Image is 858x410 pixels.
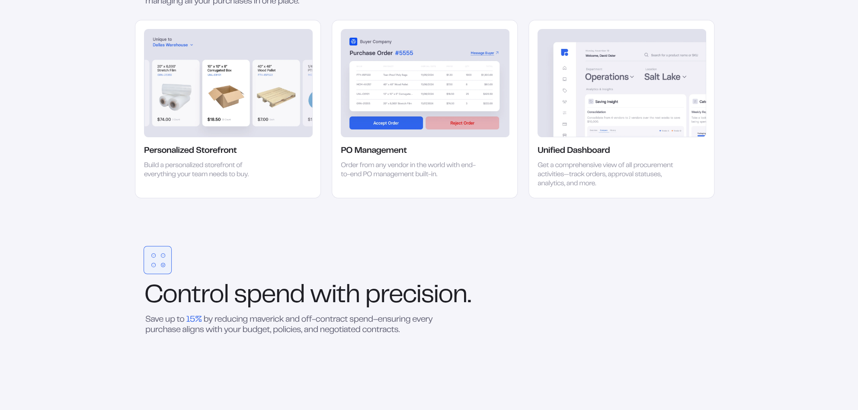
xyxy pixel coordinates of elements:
[412,316,432,323] span: every
[135,284,714,308] div: Control spend with precision.
[224,326,241,334] span: your
[320,326,360,334] span: negotiated
[341,161,476,180] div: Order from any vendor in the world with end-to-end PO management built-in.
[144,161,256,180] div: Build a personalized storefront of everything your team needs to buy.
[165,316,175,323] span: up
[176,316,184,323] span: to
[304,326,318,334] span: and
[301,316,348,323] span: off-contract
[203,316,212,323] span: by
[250,316,284,323] span: maverick
[341,146,407,156] div: PO Management
[538,146,610,156] div: Unified Dashboard
[214,316,248,323] span: reducing
[285,316,300,323] span: and
[273,326,302,334] span: policies,
[205,326,222,334] span: with
[349,316,410,323] span: spend–ensuring
[145,316,163,323] span: Save
[186,316,202,323] span: 15%
[182,326,204,334] span: aligns
[362,326,400,334] span: contracts.
[538,161,674,188] div: Get a comprehensive view of all procurement activities—track orders, approval statuses, analytics...
[145,326,180,334] span: purchase
[144,146,237,156] div: Personalized Storefront
[242,326,271,334] span: budget,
